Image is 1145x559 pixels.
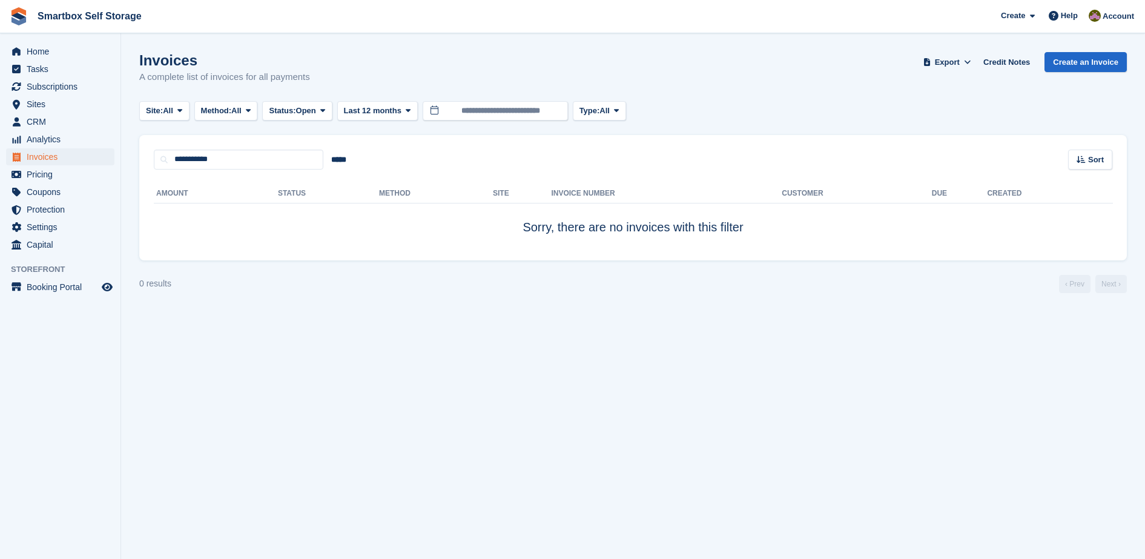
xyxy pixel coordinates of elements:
[551,184,782,203] th: Invoice Number
[27,201,99,218] span: Protection
[27,131,99,148] span: Analytics
[269,105,295,117] span: Status:
[337,101,418,121] button: Last 12 months
[6,184,114,200] a: menu
[27,219,99,236] span: Settings
[1088,154,1104,166] span: Sort
[139,70,310,84] p: A complete list of invoices for all payments
[782,184,931,203] th: Customer
[1095,275,1127,293] a: Next
[139,101,190,121] button: Site: All
[146,105,163,117] span: Site:
[932,184,988,203] th: Due
[6,236,114,253] a: menu
[6,78,114,95] a: menu
[27,96,99,113] span: Sites
[262,101,332,121] button: Status: Open
[163,105,173,117] span: All
[33,6,147,26] a: Smartbox Self Storage
[231,105,242,117] span: All
[27,113,99,130] span: CRM
[920,52,974,72] button: Export
[1103,10,1134,22] span: Account
[493,184,551,203] th: Site
[6,219,114,236] a: menu
[296,105,316,117] span: Open
[201,105,232,117] span: Method:
[573,101,626,121] button: Type: All
[154,184,278,203] th: Amount
[27,166,99,183] span: Pricing
[11,263,120,276] span: Storefront
[27,78,99,95] span: Subscriptions
[1059,275,1091,293] a: Previous
[10,7,28,25] img: stora-icon-8386f47178a22dfd0bd8f6a31ec36ba5ce8667c1dd55bd0f319d3a0aa187defe.svg
[1089,10,1101,22] img: Kayleigh Devlin
[6,96,114,113] a: menu
[139,52,310,68] h1: Invoices
[27,279,99,296] span: Booking Portal
[194,101,258,121] button: Method: All
[27,43,99,60] span: Home
[1001,10,1025,22] span: Create
[6,279,114,296] a: menu
[1044,52,1127,72] a: Create an Invoice
[27,148,99,165] span: Invoices
[935,56,960,68] span: Export
[27,236,99,253] span: Capital
[6,166,114,183] a: menu
[978,52,1035,72] a: Credit Notes
[579,105,600,117] span: Type:
[1061,10,1078,22] span: Help
[27,61,99,78] span: Tasks
[523,220,743,234] span: Sorry, there are no invoices with this filter
[6,61,114,78] a: menu
[6,131,114,148] a: menu
[599,105,610,117] span: All
[6,148,114,165] a: menu
[344,105,401,117] span: Last 12 months
[379,184,493,203] th: Method
[6,113,114,130] a: menu
[1057,275,1129,293] nav: Page
[278,184,379,203] th: Status
[987,184,1112,203] th: Created
[6,43,114,60] a: menu
[27,184,99,200] span: Coupons
[139,277,171,290] div: 0 results
[100,280,114,294] a: Preview store
[6,201,114,218] a: menu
